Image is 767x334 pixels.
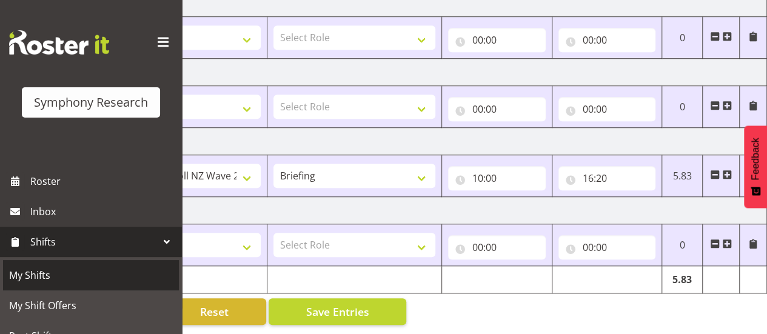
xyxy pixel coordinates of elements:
input: Click to select... [448,28,546,52]
a: My Shift Offers [3,290,179,321]
div: Symphony Research [34,93,148,112]
input: Click to select... [448,97,546,121]
span: Save Entries [306,304,369,319]
input: Click to select... [558,235,656,259]
button: Save Entries [269,298,406,325]
td: 5.83 [662,155,703,197]
a: My Shifts [3,260,179,290]
input: Click to select... [558,28,656,52]
input: Click to select... [558,97,656,121]
span: Roster [30,172,176,190]
span: My Shifts [9,266,173,284]
input: Click to select... [448,235,546,259]
td: 0 [662,17,703,59]
span: My Shift Offers [9,296,173,315]
button: Feedback - Show survey [744,125,767,208]
span: Inbox [30,202,176,221]
td: 5.83 [662,266,703,293]
span: Feedback [750,138,761,180]
td: 0 [662,224,703,266]
button: Reset [163,298,266,325]
input: Click to select... [448,166,546,190]
img: Rosterit website logo [9,30,109,55]
td: 0 [662,86,703,128]
input: Click to select... [558,166,656,190]
span: Shifts [30,233,158,251]
span: Reset [200,304,229,319]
